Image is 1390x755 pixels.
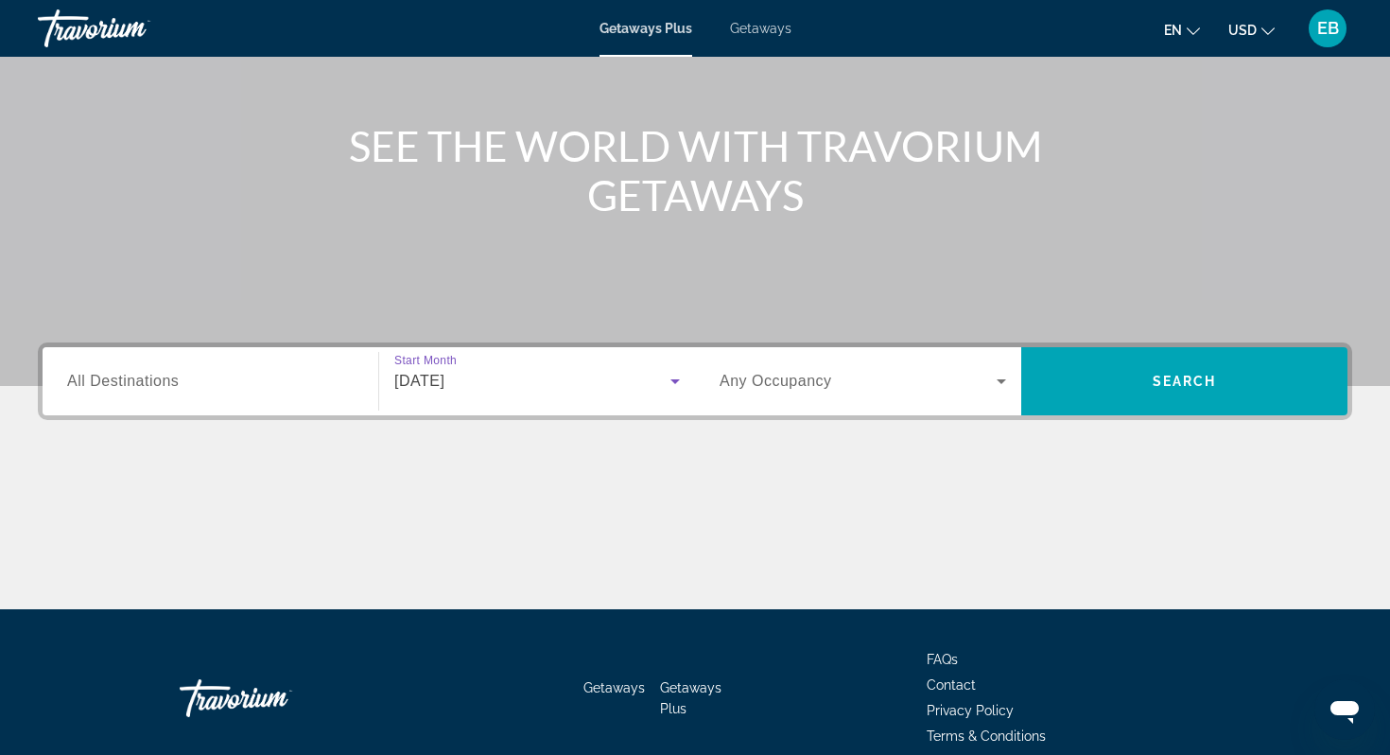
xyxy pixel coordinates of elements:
[720,373,832,389] span: Any Occupancy
[340,121,1050,219] h1: SEE THE WORLD WITH TRAVORIUM GETAWAYS
[599,21,692,36] a: Getaways Plus
[583,680,645,695] a: Getaways
[927,729,1046,744] a: Terms & Conditions
[1317,19,1339,38] span: EB
[660,680,721,716] a: Getaways Plus
[1228,23,1257,38] span: USD
[43,347,1347,415] div: Search widget
[927,703,1014,718] a: Privacy Policy
[730,21,791,36] a: Getaways
[1164,16,1200,44] button: Change language
[927,652,958,667] a: FAQs
[1314,679,1375,740] iframe: Button to launch messaging window
[927,677,976,693] a: Contact
[1303,9,1352,48] button: User Menu
[1164,23,1182,38] span: en
[180,670,369,727] a: Travorium
[1021,347,1347,415] button: Search
[1228,16,1275,44] button: Change currency
[394,355,457,367] span: Start Month
[67,373,179,389] span: All Destinations
[394,373,444,389] span: [DATE]
[38,4,227,53] a: Travorium
[1153,374,1217,389] span: Search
